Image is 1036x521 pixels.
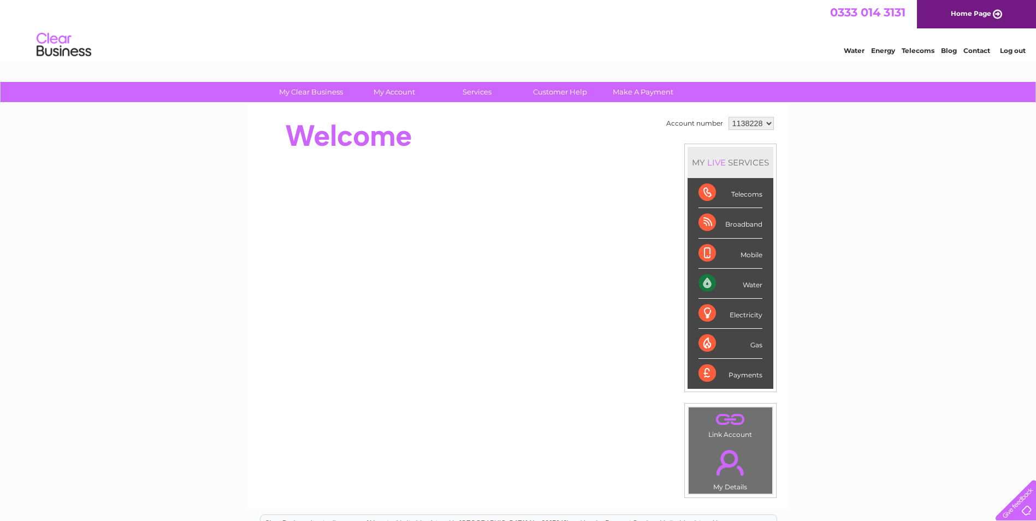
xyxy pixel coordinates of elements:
a: Energy [871,46,895,55]
div: Payments [698,359,762,388]
a: . [691,443,769,482]
td: Link Account [688,407,773,441]
a: My Clear Business [266,82,356,102]
a: Customer Help [515,82,605,102]
div: LIVE [705,157,728,168]
div: Water [698,269,762,299]
a: Make A Payment [598,82,688,102]
td: Account number [664,114,726,133]
a: 0333 014 3131 [830,5,905,19]
a: . [691,410,769,429]
a: Blog [941,46,957,55]
img: logo.png [36,28,92,62]
div: Electricity [698,299,762,329]
div: Broadband [698,208,762,238]
a: Telecoms [902,46,934,55]
a: Water [844,46,865,55]
a: Services [432,82,522,102]
div: MY SERVICES [688,147,773,178]
a: Contact [963,46,990,55]
td: My Details [688,441,773,494]
div: Gas [698,329,762,359]
a: Log out [1000,46,1026,55]
div: Mobile [698,239,762,269]
div: Telecoms [698,178,762,208]
a: My Account [349,82,439,102]
div: Clear Business is a trading name of Verastar Limited (registered in [GEOGRAPHIC_DATA] No. 3667643... [261,6,777,53]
